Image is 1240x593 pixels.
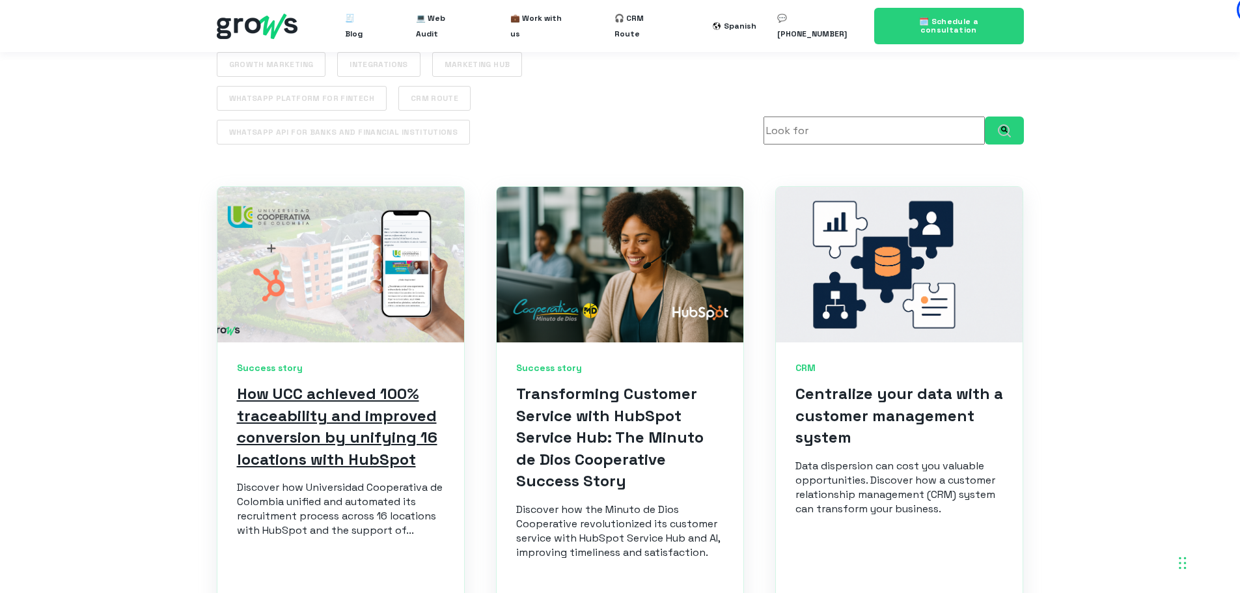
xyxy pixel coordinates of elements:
font: Spanish [724,21,756,31]
font: Growth Marketing [229,59,314,70]
font: Discover how the Minuto de Dios Cooperative revolutionized its customer service with HubSpot Serv... [516,503,720,559]
font: 💻 Web Audit [416,13,445,39]
a: Centralize your data with a customer management system [795,383,1003,447]
font: 🎧 CRM Route [614,13,644,39]
font: Integrations [350,59,407,70]
font: Marketing Hub [445,59,510,70]
font: CRM [795,362,816,374]
button: Look for [985,117,1024,145]
div: Drag [1179,544,1187,583]
a: 💻 Web Audit [416,5,469,47]
font: 💬 [PHONE_NUMBER] [777,13,847,39]
font: Success story [516,362,582,374]
iframe: Chat Widget [1006,426,1240,593]
img: grows - hubspot [217,14,297,39]
a: CRM Route [398,86,471,111]
a: How UCC achieved 100% traceability and improved conversion by unifying 16 locations with HubSpot [237,383,437,469]
a: 🎧 CRM Route [614,5,670,47]
a: 🧾 Blog [345,5,374,47]
font: WhatsApp Platform for Fintech [229,93,374,103]
font: WhatsApp API for banks and financial institutions [229,127,458,137]
a: 🗓️ Schedule a consultation [874,8,1024,44]
a: Marketing Hub [432,52,523,77]
a: WhatsApp API for banks and financial institutions [217,120,471,145]
font: Discover how Universidad Cooperativa de Colombia unified and automated its recruitment process ac... [237,480,443,537]
a: Growth Marketing [217,52,326,77]
a: WhatsApp Platform for Fintech [217,86,387,111]
font: 🗓️ Schedule a consultation [919,16,978,35]
a: Transforming Customer Service with HubSpot Service Hub: The Minuto de Dios Cooperative Success Story [516,383,704,491]
a: 💬 [PHONE_NUMBER] [777,5,858,47]
font: CRM Route [411,93,458,103]
a: Integrations [337,52,420,77]
font: 🧾 Blog [345,13,363,39]
font: Data dispersion can cost you valuable opportunities. Discover how a customer relationship managem... [795,459,995,516]
font: 💼 Work with us [510,13,562,39]
font: Success story [237,362,303,374]
input: This is a search field with a predictive text feature. [764,117,985,145]
a: 💼 Work with us [510,5,573,47]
